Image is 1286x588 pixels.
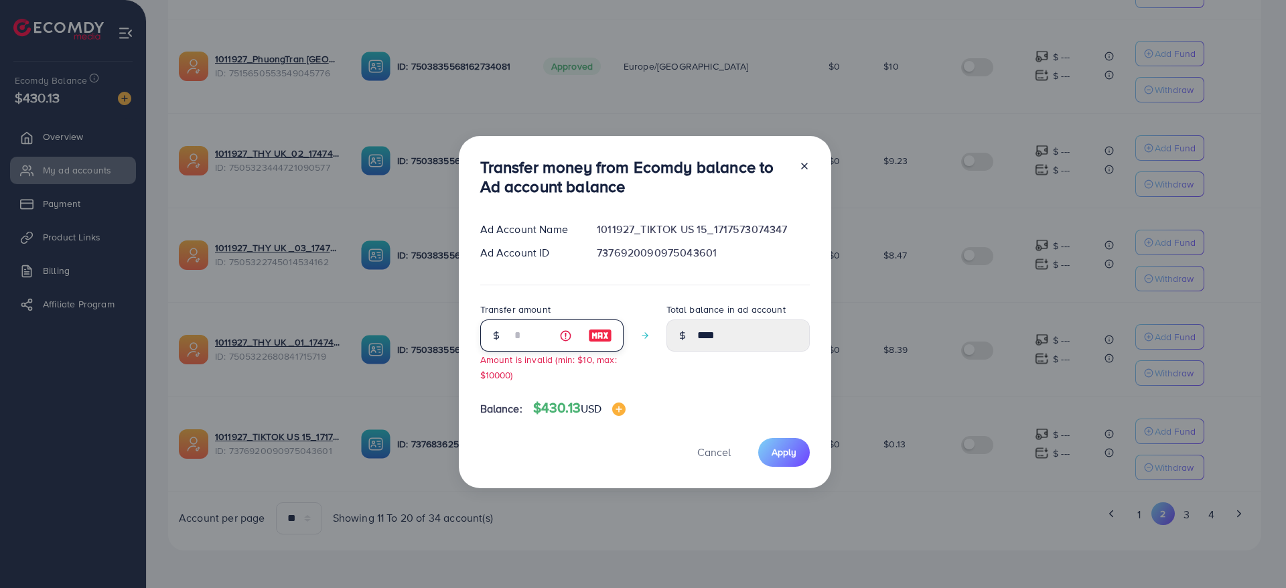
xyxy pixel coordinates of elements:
[666,303,786,316] label: Total balance in ad account
[533,400,626,417] h4: $430.13
[772,445,796,459] span: Apply
[470,245,587,261] div: Ad Account ID
[612,402,626,416] img: image
[480,353,617,381] small: Amount is invalid (min: $10, max: $10000)
[586,245,820,261] div: 7376920090975043601
[480,303,551,316] label: Transfer amount
[480,157,788,196] h3: Transfer money from Ecomdy balance to Ad account balance
[586,222,820,237] div: 1011927_TIKTOK US 15_1717573074347
[470,222,587,237] div: Ad Account Name
[758,438,810,467] button: Apply
[480,401,522,417] span: Balance:
[1229,528,1276,578] iframe: Chat
[681,438,747,467] button: Cancel
[588,327,612,344] img: image
[697,445,731,459] span: Cancel
[581,401,601,416] span: USD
